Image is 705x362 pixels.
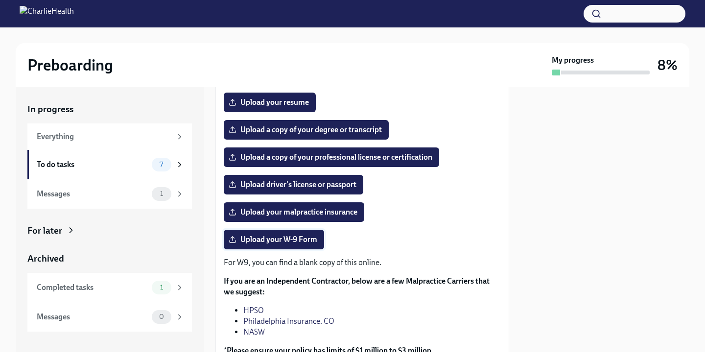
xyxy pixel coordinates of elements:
label: Upload your W-9 Form [224,230,324,249]
span: 1 [154,284,169,291]
a: Archived [27,252,192,265]
img: CharlieHealth [20,6,74,22]
h2: Preboarding [27,55,113,75]
p: For W9, you can find a blank copy of this online. [224,257,501,268]
span: Upload your W-9 Form [231,235,317,244]
span: 1 [154,190,169,197]
label: Upload a copy of your professional license or certification [224,147,439,167]
a: In progress [27,103,192,116]
a: NASW [243,327,265,337]
h3: 8% [658,56,678,74]
span: Upload a copy of your professional license or certification [231,152,432,162]
a: Philadelphia Insurance. CO [243,316,334,326]
label: Upload driver's license or passport [224,175,363,194]
label: Upload your malpractice insurance [224,202,364,222]
div: Messages [37,189,148,199]
span: Upload driver's license or passport [231,180,356,190]
span: 7 [154,161,169,168]
span: Upload your resume [231,97,309,107]
span: 0 [153,313,170,320]
a: To do tasks7 [27,150,192,179]
strong: My progress [552,55,594,66]
label: Upload your resume [224,93,316,112]
a: Completed tasks1 [27,273,192,302]
div: Messages [37,312,148,322]
a: Everything [27,123,192,150]
a: HPSO [243,306,264,315]
a: Messages1 [27,179,192,209]
span: Upload your malpractice insurance [231,207,357,217]
a: For later [27,224,192,237]
strong: If you are an Independent Contractor, below are a few Malpractice Carriers that we suggest: [224,276,490,296]
div: For later [27,224,62,237]
span: Upload a copy of your degree or transcript [231,125,382,135]
strong: Please ensure your policy has limits of $1 million to $3 million [227,346,431,355]
div: To do tasks [37,159,148,170]
label: Upload a copy of your degree or transcript [224,120,389,140]
div: Everything [37,131,171,142]
a: Messages0 [27,302,192,332]
div: Completed tasks [37,282,148,293]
